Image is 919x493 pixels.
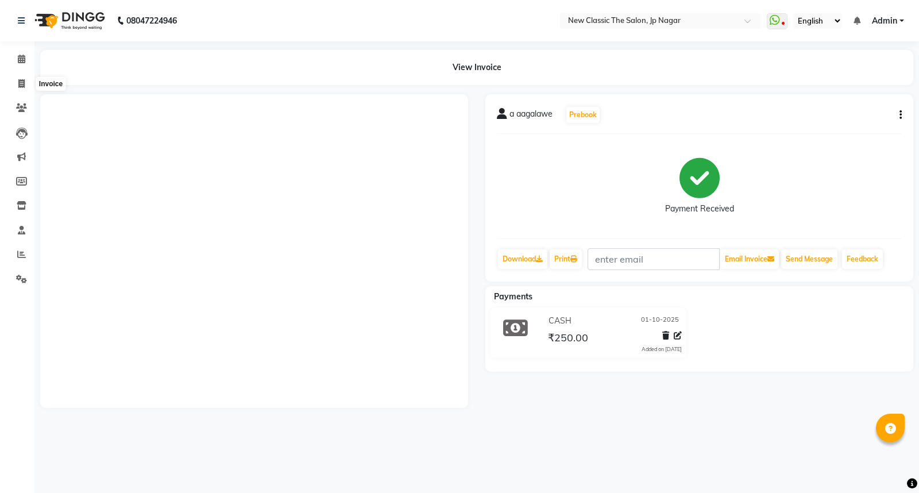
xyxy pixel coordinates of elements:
[781,249,837,269] button: Send Message
[588,248,720,270] input: enter email
[494,291,532,302] span: Payments
[641,315,679,327] span: 01-10-2025
[642,345,682,353] div: Added on [DATE]
[40,50,913,85] div: View Invoice
[126,5,177,37] b: 08047224946
[509,108,553,124] span: a aagalawe
[36,77,65,91] div: Invoice
[665,203,734,215] div: Payment Received
[566,107,600,123] button: Prebook
[498,249,547,269] a: Download
[29,5,108,37] img: logo
[842,249,883,269] a: Feedback
[550,249,582,269] a: Print
[720,249,779,269] button: Email Invoice
[549,315,572,327] span: CASH
[548,331,588,347] span: ₹250.00
[871,447,908,482] iframe: chat widget
[872,15,897,27] span: Admin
